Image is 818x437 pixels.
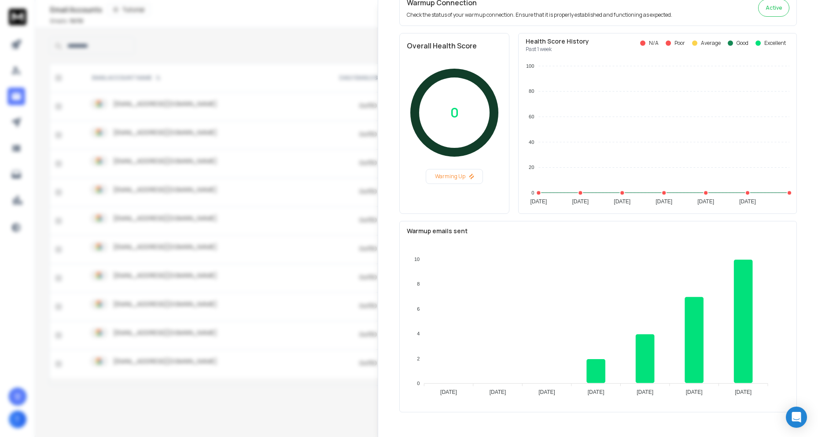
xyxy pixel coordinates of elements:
[697,198,714,205] tspan: [DATE]
[739,198,756,205] tspan: [DATE]
[440,389,457,395] tspan: [DATE]
[417,281,420,286] tspan: 8
[530,198,547,205] tspan: [DATE]
[538,389,555,395] tspan: [DATE]
[686,389,703,395] tspan: [DATE]
[637,389,653,395] tspan: [DATE]
[529,114,534,119] tspan: 60
[490,389,506,395] tspan: [DATE]
[407,40,502,51] h2: Overall Health Score
[526,63,534,69] tspan: 100
[735,389,752,395] tspan: [DATE]
[786,407,807,428] div: Open Intercom Messenger
[531,190,534,195] tspan: 0
[529,88,534,94] tspan: 80
[526,37,589,46] p: Health Score History
[649,40,659,47] p: N/A
[614,198,630,205] tspan: [DATE]
[526,46,589,53] p: Past 1 week
[450,105,459,121] p: 0
[588,389,604,395] tspan: [DATE]
[529,165,534,170] tspan: 20
[414,257,420,262] tspan: 10
[407,11,672,18] p: Check the status of your warmup connection. Ensure that it is properly established and functionin...
[417,331,420,336] tspan: 4
[407,227,789,235] p: Warmup emails sent
[430,173,479,180] p: Warming Up
[764,40,786,47] p: Excellent
[701,40,721,47] p: Average
[417,356,420,361] tspan: 2
[737,40,748,47] p: Good
[572,198,589,205] tspan: [DATE]
[656,198,672,205] tspan: [DATE]
[417,381,420,386] tspan: 0
[417,306,420,312] tspan: 6
[674,40,685,47] p: Poor
[529,140,534,145] tspan: 40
